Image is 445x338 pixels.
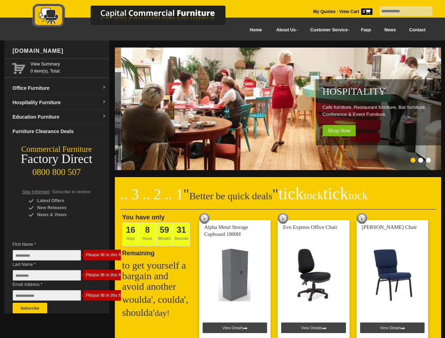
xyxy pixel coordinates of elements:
[122,294,193,305] h2: woulda', coulda',
[418,158,423,163] li: Page dot 2
[122,260,193,292] h2: to get yourself a bargain and avoid another
[268,22,302,38] a: About Us
[10,124,109,139] a: Furniture Clearance Deals
[10,95,109,110] a: Hospitality Furnituredropdown
[13,250,81,261] input: First Name *
[102,100,106,104] img: dropdown
[31,61,106,68] a: View Summary
[183,186,189,202] span: "
[13,261,92,268] span: Last Name *
[120,186,184,202] span: .. 3 .. 2 .. 1
[410,158,415,163] li: Page dot 1
[126,225,135,234] span: 16
[13,241,92,248] span: First Name *
[199,213,210,224] img: tick tock deal clock
[31,61,106,74] span: 0 item(s), Total:
[302,22,354,38] a: Customer Service
[13,4,260,31] a: Capital Commercial Furniture Logo
[29,211,95,218] div: News & Views
[338,9,372,14] a: View Cart0
[10,110,109,124] a: Education Furnituredropdown
[278,213,288,224] img: tick tock deal clock
[156,223,173,246] span: Minutes
[10,40,109,62] div: [DOMAIN_NAME]
[155,308,170,318] span: day!
[22,189,50,194] span: Stay Informed
[354,22,378,38] a: Faqs
[13,270,81,281] input: Last Name *
[86,293,127,298] div: Please fill in this field
[139,223,156,246] span: Hours
[173,223,190,246] span: Seconds
[313,9,336,14] a: My Quotes
[13,290,81,301] input: Email Address *
[86,273,127,277] div: Please fill in this field
[357,213,367,224] img: tick tock deal clock
[52,189,91,194] span: Subscribe to receive:
[361,8,372,15] span: 0
[322,104,444,118] p: Cafe furniture. Restaurant furniture. Bar furniture. Conference & Event Furniture.
[278,184,368,203] span: tick tick
[322,125,356,136] span: Shop Now
[348,189,368,202] span: tock
[122,223,139,246] span: Days
[272,186,368,202] span: "
[4,144,109,154] div: Commercial Furniture
[122,247,155,257] span: Remaining
[86,252,127,257] div: Please fill in this field
[402,22,432,38] a: Contact
[378,22,402,38] a: News
[4,164,109,177] div: 0800 800 507
[426,158,431,163] li: Page dot 3
[177,225,186,234] span: 31
[29,197,95,204] div: Latest Offers
[304,189,323,202] span: tock
[145,225,150,234] span: 8
[13,303,47,313] button: Subscribe
[102,114,106,119] img: dropdown
[122,307,193,318] h2: shoulda'
[122,214,165,221] span: You have only
[102,86,106,90] img: dropdown
[13,281,92,288] span: Email Address *
[160,225,169,234] span: 59
[120,188,435,209] h2: Better be quick deals
[339,9,372,14] strong: View Cart
[4,154,109,164] div: Factory Direct
[13,4,260,29] img: Capital Commercial Furniture Logo
[10,81,109,95] a: Office Furnituredropdown
[29,204,95,211] div: New Releases
[322,86,444,97] h2: Hospitality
